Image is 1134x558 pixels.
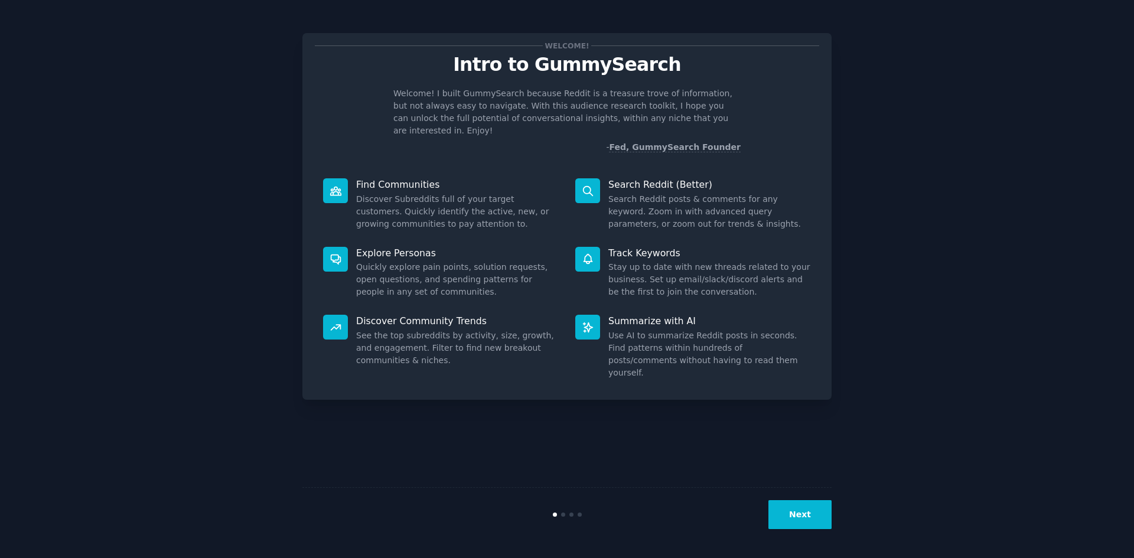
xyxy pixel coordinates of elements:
button: Next [768,500,832,529]
dd: Stay up to date with new threads related to your business. Set up email/slack/discord alerts and ... [608,261,811,298]
dd: Search Reddit posts & comments for any keyword. Zoom in with advanced query parameters, or zoom o... [608,193,811,230]
div: - [606,141,741,154]
a: Fed, GummySearch Founder [609,142,741,152]
p: Find Communities [356,178,559,191]
p: Welcome! I built GummySearch because Reddit is a treasure trove of information, but not always ea... [393,87,741,137]
p: Summarize with AI [608,315,811,327]
p: Search Reddit (Better) [608,178,811,191]
dd: Quickly explore pain points, solution requests, open questions, and spending patterns for people ... [356,261,559,298]
p: Discover Community Trends [356,315,559,327]
dd: Use AI to summarize Reddit posts in seconds. Find patterns within hundreds of posts/comments with... [608,329,811,379]
p: Explore Personas [356,247,559,259]
dd: See the top subreddits by activity, size, growth, and engagement. Filter to find new breakout com... [356,329,559,367]
p: Track Keywords [608,247,811,259]
dd: Discover Subreddits full of your target customers. Quickly identify the active, new, or growing c... [356,193,559,230]
span: Welcome! [543,40,591,52]
p: Intro to GummySearch [315,54,819,75]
